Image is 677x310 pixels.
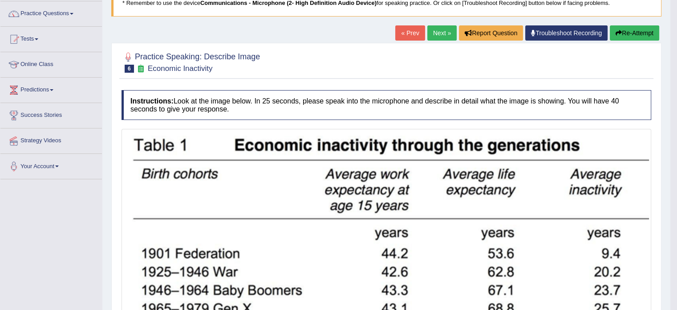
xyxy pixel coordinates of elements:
a: « Prev [395,25,425,41]
a: Strategy Videos [0,128,102,151]
a: Your Account [0,154,102,176]
a: Next » [427,25,457,41]
button: Re-Attempt [610,25,659,41]
a: Troubleshoot Recording [525,25,608,41]
span: 6 [125,65,134,73]
small: Exam occurring question [136,65,146,73]
a: Practice Questions [0,1,102,24]
a: Success Stories [0,103,102,125]
small: Economic Inactivity [148,64,213,73]
h4: Look at the image below. In 25 seconds, please speak into the microphone and describe in detail w... [122,90,651,120]
a: Predictions [0,78,102,100]
button: Report Question [459,25,523,41]
b: Instructions: [130,97,174,105]
a: Tests [0,27,102,49]
h2: Practice Speaking: Describe Image [122,50,260,73]
a: Online Class [0,52,102,74]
